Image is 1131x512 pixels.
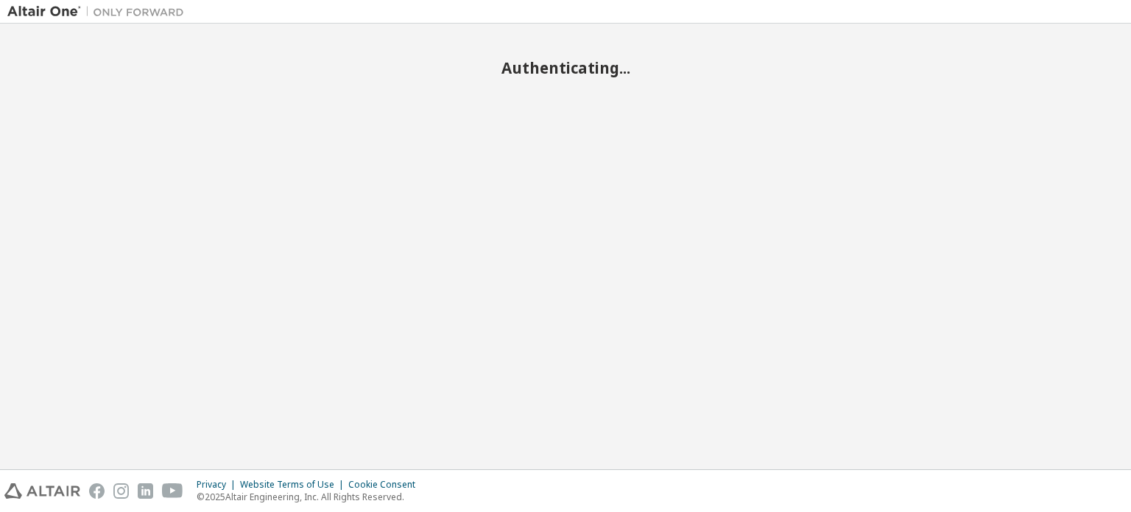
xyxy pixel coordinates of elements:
[113,483,129,499] img: instagram.svg
[4,483,80,499] img: altair_logo.svg
[7,4,191,19] img: Altair One
[197,491,424,503] p: © 2025 Altair Engineering, Inc. All Rights Reserved.
[162,483,183,499] img: youtube.svg
[348,479,424,491] div: Cookie Consent
[197,479,240,491] div: Privacy
[240,479,348,491] div: Website Terms of Use
[7,58,1124,77] h2: Authenticating...
[89,483,105,499] img: facebook.svg
[138,483,153,499] img: linkedin.svg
